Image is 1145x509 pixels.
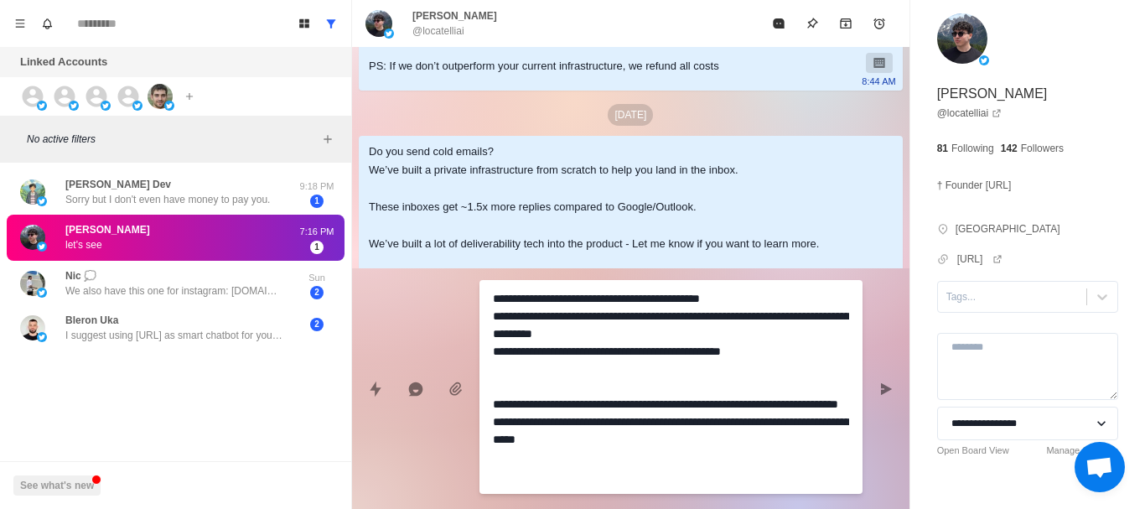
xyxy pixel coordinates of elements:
button: Add reminder [863,7,896,40]
p: let's see [65,237,102,252]
img: picture [148,84,173,109]
button: Notifications [34,10,60,37]
p: No active filters [27,132,318,147]
img: picture [101,101,111,111]
button: Add filters [318,129,338,149]
img: picture [164,101,174,111]
p: Bleron Uka [65,313,118,328]
button: Archive [829,7,863,40]
a: Open Board View [937,444,1009,458]
button: Show all conversations [318,10,345,37]
button: Pin [795,7,829,40]
p: [PERSON_NAME] [937,84,1048,104]
p: [PERSON_NAME] [65,222,150,237]
button: Add account [179,86,199,106]
a: @locatelliai [937,106,1003,121]
button: Quick replies [359,372,392,406]
a: [URL] [957,252,1003,267]
p: 9:18 PM [296,179,338,194]
img: picture [132,101,142,111]
button: Add media [439,372,473,406]
p: I suggest using [URL] as smart chatbot for you website. [65,328,283,343]
button: Mark as read [762,7,795,40]
button: Reply with AI [399,372,433,406]
p: 8:44 AM [862,72,895,91]
p: 81 [937,141,948,156]
img: picture [20,225,45,250]
p: Sorry but I don't even have money to pay you. [65,192,270,207]
button: Board View [291,10,318,37]
p: Nic 💭 [65,268,96,283]
p: [PERSON_NAME] [412,8,497,23]
img: picture [37,242,47,252]
p: Following [951,141,994,156]
img: picture [37,288,47,298]
p: [DATE] [608,104,653,126]
p: 142 [1001,141,1018,156]
img: picture [384,29,394,39]
img: picture [937,13,987,64]
img: picture [69,101,79,111]
p: Sun [296,271,338,285]
img: picture [365,10,392,37]
img: picture [20,315,45,340]
div: Open chat [1075,442,1125,492]
img: picture [37,101,47,111]
img: picture [37,196,47,206]
button: See what's new [13,475,101,496]
span: 1 [310,241,324,254]
p: Linked Accounts [20,54,107,70]
p: Followers [1021,141,1064,156]
a: Manage Statuses [1046,444,1118,458]
span: 2 [310,318,324,331]
img: picture [20,271,45,296]
img: picture [37,332,47,342]
p: † Founder [URL] [937,176,1012,195]
p: We also have this one for instagram: [DOMAIN_NAME][URL] This one for LinkedIn: [DOMAIN_NAME][URL]... [65,283,283,299]
p: [GEOGRAPHIC_DATA] [956,221,1060,236]
div: Do you send cold emails? We’ve built a private infrastructure from scratch to help you land in th... [369,143,866,382]
img: picture [979,55,989,65]
button: Menu [7,10,34,37]
img: picture [20,179,45,205]
span: 2 [310,286,324,299]
p: 7:16 PM [296,225,338,239]
span: 1 [310,195,324,208]
button: Send message [869,372,903,406]
p: [PERSON_NAME] Dev [65,177,171,192]
p: @locatelliai [412,23,464,39]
